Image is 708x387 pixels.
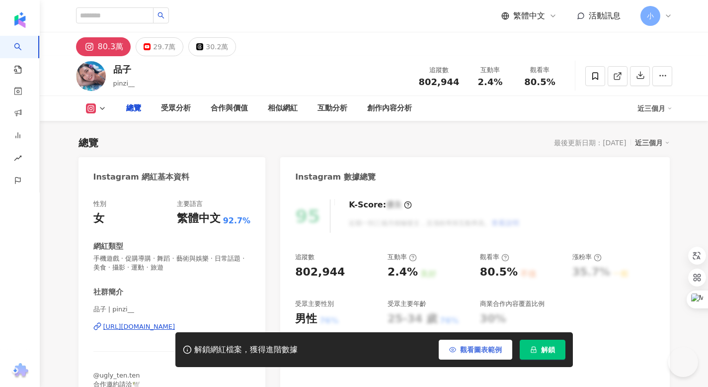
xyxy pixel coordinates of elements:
span: search [157,12,164,19]
img: KOL Avatar [76,61,106,91]
button: 80.3萬 [76,37,131,56]
div: K-Score : [349,199,412,210]
div: 總覽 [126,102,141,114]
div: [URL][DOMAIN_NAME] [103,322,175,331]
span: rise [14,148,22,171]
div: 互動率 [472,65,509,75]
span: 解鎖 [541,346,555,354]
a: [URL][DOMAIN_NAME] [93,322,251,331]
div: 受眾分析 [161,102,191,114]
span: 小 [647,10,654,21]
div: 總覽 [79,136,98,150]
div: 30.2萬 [206,40,228,54]
button: 29.7萬 [136,37,183,56]
span: 2.4% [478,77,503,87]
img: chrome extension [10,363,30,379]
div: 追蹤數 [419,65,460,75]
div: 網紅類型 [93,241,123,252]
span: lock [530,346,537,353]
div: 性別 [93,199,106,208]
img: logo icon [12,12,28,28]
div: 主要語言 [177,199,203,208]
div: 互動分析 [317,102,347,114]
div: 觀看率 [521,65,559,75]
span: pinzi__ [113,80,135,87]
div: 近三個月 [635,136,670,149]
a: search [14,36,34,75]
div: 80.5% [480,265,518,280]
div: 品子 [113,63,135,76]
span: 品子 | pinzi__ [93,305,251,314]
span: 802,944 [419,77,460,87]
div: Instagram 數據總覽 [295,172,376,183]
div: 受眾主要年齡 [388,299,426,308]
div: 29.7萬 [153,40,175,54]
div: 80.3萬 [98,40,124,54]
div: 繁體中文 [177,211,221,226]
span: 繁體中文 [513,10,545,21]
span: 觀看圖表範例 [460,346,502,354]
div: 社群簡介 [93,287,123,297]
div: 2.4% [388,265,418,280]
div: 女 [93,211,104,226]
span: 活動訊息 [589,11,621,20]
div: 相似網紅 [268,102,298,114]
div: 追蹤數 [295,253,315,262]
div: 802,944 [295,265,345,280]
div: 解鎖網紅檔案，獲得進階數據 [194,345,298,355]
span: 92.7% [223,215,251,226]
span: 80.5% [524,77,555,87]
div: 合作與價值 [211,102,248,114]
div: 男性 [295,311,317,327]
div: 互動率 [388,253,417,262]
div: Instagram 網紅基本資料 [93,172,190,183]
button: 30.2萬 [188,37,236,56]
div: 受眾主要性別 [295,299,334,308]
span: 手機遊戲 · 促購導購 · 舞蹈 · 藝術與娛樂 · 日常話題 · 美食 · 攝影 · 運動 · 旅遊 [93,254,251,272]
div: 創作內容分析 [367,102,412,114]
div: 漲粉率 [572,253,602,262]
button: 觀看圖表範例 [439,340,512,360]
div: 觀看率 [480,253,509,262]
div: 近三個月 [637,100,672,116]
div: 商業合作內容覆蓋比例 [480,299,545,308]
button: 解鎖 [520,340,565,360]
div: 最後更新日期：[DATE] [554,139,626,147]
